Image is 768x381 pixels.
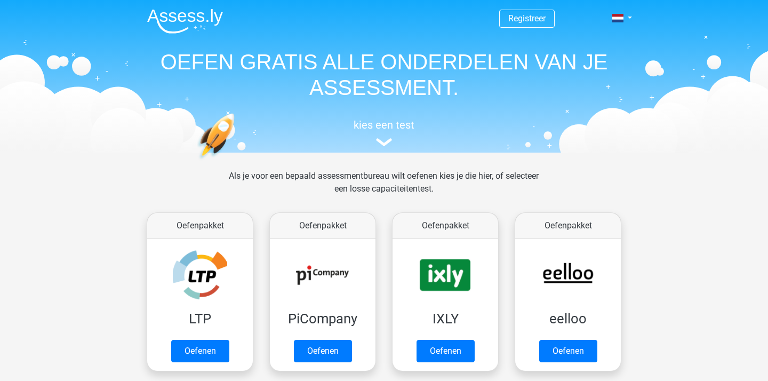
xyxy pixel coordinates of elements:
[147,9,223,34] img: Assessly
[171,340,229,362] a: Oefenen
[539,340,597,362] a: Oefenen
[139,118,629,147] a: kies een test
[139,118,629,131] h5: kies een test
[139,49,629,100] h1: OEFEN GRATIS ALLE ONDERDELEN VAN JE ASSESSMENT.
[417,340,475,362] a: Oefenen
[508,13,546,23] a: Registreer
[294,340,352,362] a: Oefenen
[376,138,392,146] img: assessment
[197,113,276,210] img: oefenen
[220,170,547,208] div: Als je voor een bepaald assessmentbureau wilt oefenen kies je die hier, of selecteer een losse ca...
